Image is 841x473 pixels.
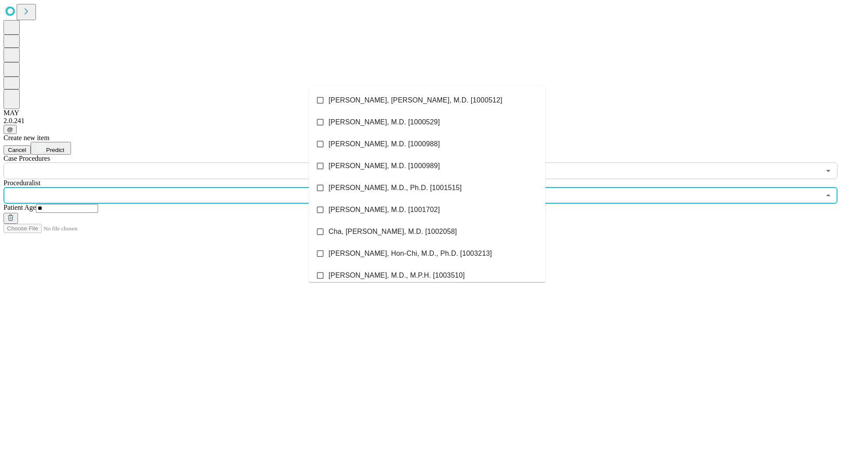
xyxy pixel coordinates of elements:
[822,165,834,177] button: Open
[8,147,26,153] span: Cancel
[329,95,502,106] span: [PERSON_NAME], [PERSON_NAME], M.D. [1000512]
[4,179,40,187] span: Proceduralist
[329,226,457,237] span: Cha, [PERSON_NAME], M.D. [1002058]
[4,125,17,134] button: @
[822,189,834,201] button: Close
[4,134,49,141] span: Create new item
[4,155,50,162] span: Scheduled Procedure
[329,117,440,127] span: [PERSON_NAME], M.D. [1000529]
[329,270,465,281] span: [PERSON_NAME], M.D., M.P.H. [1003510]
[7,126,13,133] span: @
[329,205,440,215] span: [PERSON_NAME], M.D. [1001702]
[329,248,492,259] span: [PERSON_NAME], Hon-Chi, M.D., Ph.D. [1003213]
[4,117,837,125] div: 2.0.241
[329,161,440,171] span: [PERSON_NAME], M.D. [1000989]
[4,204,36,211] span: Patient Age
[4,145,31,155] button: Cancel
[31,142,71,155] button: Predict
[329,139,440,149] span: [PERSON_NAME], M.D. [1000988]
[46,147,64,153] span: Predict
[329,183,462,193] span: [PERSON_NAME], M.D., Ph.D. [1001515]
[4,109,837,117] div: MAY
